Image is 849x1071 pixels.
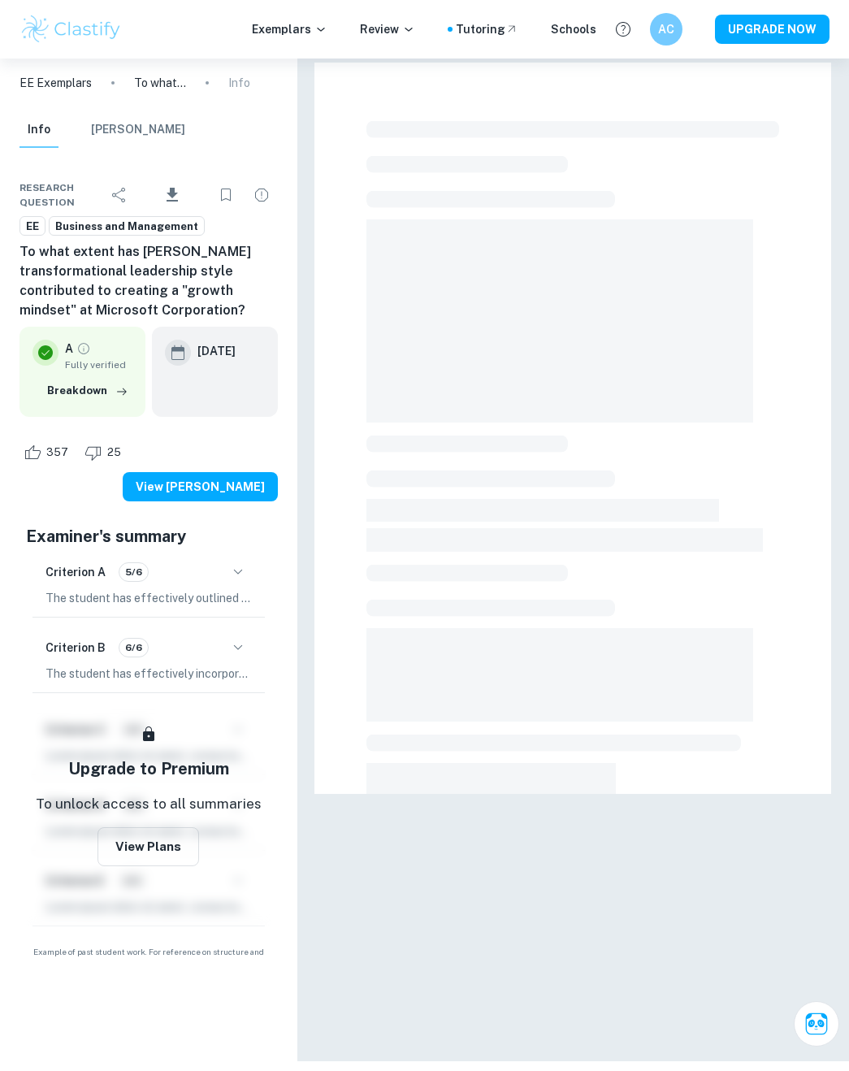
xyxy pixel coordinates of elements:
p: Info [228,74,250,92]
button: Ask Clai [794,1001,839,1047]
a: Grade fully verified [76,341,91,356]
div: Share [103,179,136,211]
p: To what extent has [PERSON_NAME] transformational leadership style contributed to creating a "gro... [134,74,186,92]
span: Research question [19,180,103,210]
div: Bookmark [210,179,242,211]
a: Business and Management [49,216,205,236]
p: The student has effectively outlined the topic of their study at the beginning of the essay, maki... [45,589,252,607]
span: Example of past student work. For reference on structure and expectations only. Do not copy. [19,946,278,970]
button: Help and Feedback [609,15,637,43]
p: Exemplars [252,20,327,38]
p: Review [360,20,415,38]
div: Like [19,440,77,466]
h6: To what extent has [PERSON_NAME] transformational leadership style contributed to creating a "gro... [19,242,278,320]
h6: [DATE] [197,342,236,360]
img: Clastify logo [19,13,123,46]
a: Schools [551,20,596,38]
button: UPGRADE NOW [715,15,830,44]
button: View Plans [97,827,199,866]
p: A [65,340,73,358]
p: The student has effectively incorporated relevant and appropriate source material in their essay,... [45,665,252,683]
h6: Criterion A [45,563,106,581]
button: View [PERSON_NAME] [123,472,278,501]
span: Business and Management [50,219,204,235]
a: Tutoring [456,20,518,38]
div: Report issue [245,179,278,211]
div: Download [139,174,206,216]
a: EE [19,216,45,236]
h5: Upgrade to Premium [68,757,229,781]
span: Fully verified [65,358,132,372]
a: EE Exemplars [19,74,92,92]
button: Breakdown [43,379,132,403]
p: To unlock access to all summaries [36,794,262,815]
div: Dislike [80,440,130,466]
button: Info [19,112,58,148]
button: [PERSON_NAME] [91,112,185,148]
span: 25 [98,444,130,461]
span: 5/6 [119,565,148,579]
span: 357 [37,444,77,461]
h6: AC [657,20,676,38]
h6: Criterion B [45,639,106,657]
button: AC [650,13,682,46]
span: EE [20,219,45,235]
h5: Examiner's summary [26,524,271,549]
span: 6/6 [119,640,148,655]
